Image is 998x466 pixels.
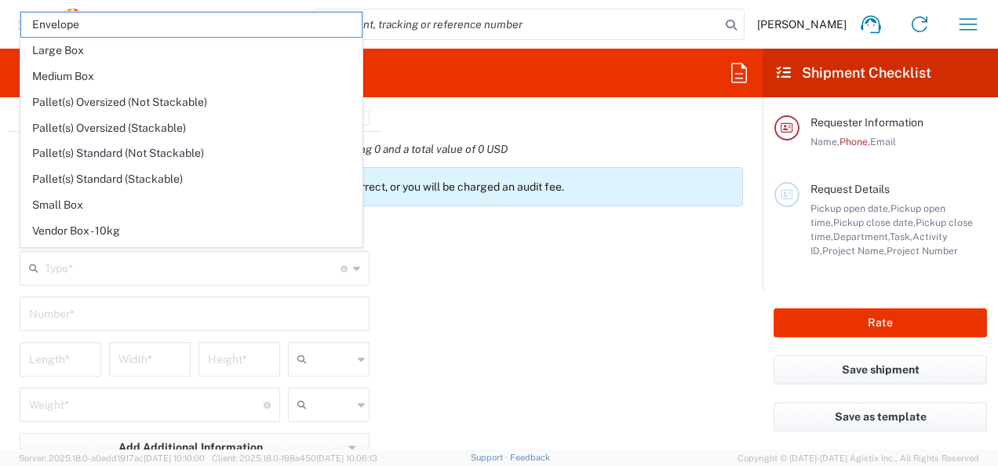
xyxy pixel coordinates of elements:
[118,440,263,455] span: Add Additional Information
[810,116,923,129] span: Requester Information
[774,308,987,337] button: Rate
[833,231,890,242] span: Department,
[67,180,736,194] p: Please ensure your package dimensions and weight are correct, or you will be charged an audit fee.
[21,193,362,217] span: Small Box
[20,433,370,462] button: Add Additional Information
[833,217,916,228] span: Pickup close date,
[212,453,377,463] span: Client: 2025.18.0-198a450
[144,453,205,463] span: [DATE] 10:10:00
[510,453,550,462] a: Feedback
[810,183,890,195] span: Request Details
[21,167,362,191] span: Pallet(s) Standard (Stackable)
[19,453,205,463] span: Server: 2025.18.0-a0edd1917ac
[810,136,840,147] span: Name,
[887,245,958,257] span: Project Number
[8,143,519,155] em: Total shipment is made up of 1 package(s) containing 0 piece(s) weighing 0 and a total value of 0...
[21,116,362,140] span: Pallet(s) Oversized (Stackable)
[19,64,199,82] h2: Desktop Shipment Request
[738,451,979,465] span: Copyright © [DATE]-[DATE] Agistix Inc., All Rights Reserved
[21,219,362,243] span: Vendor Box - 10kg
[840,136,870,147] span: Phone,
[777,64,931,82] h2: Shipment Checklist
[774,355,987,384] button: Save shipment
[810,202,891,214] span: Pickup open date,
[757,17,847,31] span: [PERSON_NAME]
[21,245,362,269] span: Vendor Box - 25kg
[890,231,912,242] span: Task,
[314,9,720,39] input: Shipment, tracking or reference number
[471,453,510,462] a: Support
[774,402,987,431] button: Save as template
[21,90,362,115] span: Pallet(s) Oversized (Not Stackable)
[870,136,896,147] span: Email
[316,453,377,463] span: [DATE] 10:06:13
[822,245,887,257] span: Project Name,
[21,141,362,166] span: Pallet(s) Standard (Not Stackable)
